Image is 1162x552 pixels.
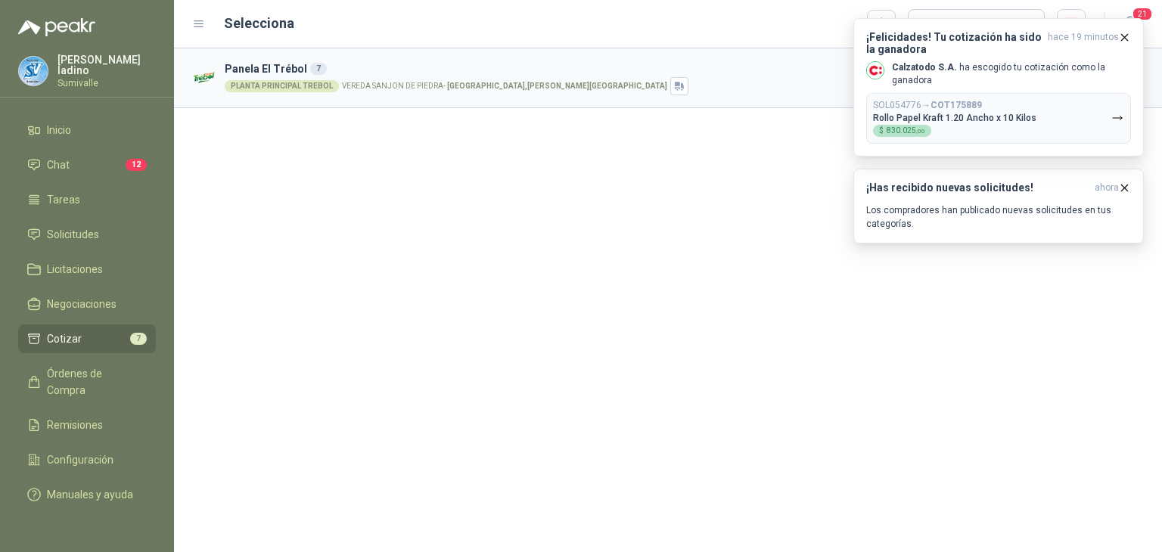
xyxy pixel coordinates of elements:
button: ¡Felicidades! Tu cotización ha sido la ganadorahace 19 minutos Company LogoCalzatodo S.A. ha esco... [853,18,1144,157]
p: Sumivalle [57,79,156,88]
a: Tareas [18,185,156,214]
button: 21 [1117,11,1144,38]
b: Calzatodo S.A. [892,62,957,73]
p: SOL054776 → [873,100,982,111]
span: hace 19 minutos [1048,31,1119,55]
p: Los compradores han publicado nuevas solicitudes en tus categorías. [866,203,1131,231]
img: Logo peakr [18,18,95,36]
span: Inicio [47,122,71,138]
img: Company Logo [192,65,219,91]
h3: Panela El Trébol [225,60,1031,77]
a: Manuales y ayuda [18,480,156,509]
a: Licitaciones [18,255,156,284]
a: Inicio [18,116,156,144]
img: Company Logo [19,57,48,85]
span: Órdenes de Compra [47,365,141,398]
span: Licitaciones [47,261,103,278]
span: Remisiones [47,417,103,433]
span: Negociaciones [47,296,117,312]
p: [PERSON_NAME] ladino [57,54,156,76]
a: Cotizar7 [18,324,156,353]
b: COT175889 [931,100,982,110]
h2: Selecciona [224,13,294,34]
p: Rollo Papel Kraft 1.20 Ancho x 10 Kilos [873,113,1036,123]
div: PLANTA PRINCIPAL TREBOL [225,80,339,92]
h3: ¡Felicidades! Tu cotización ha sido la ganadora [866,31,1042,55]
span: Solicitudes [47,226,99,243]
h3: ¡Has recibido nuevas solicitudes! [866,181,1089,194]
span: 7 [130,333,147,345]
button: ¡Has recibido nuevas solicitudes!ahora Los compradores han publicado nuevas solicitudes en tus ca... [853,169,1144,243]
img: Company Logo [867,62,884,79]
a: Órdenes de Compra [18,359,156,405]
a: Configuración [18,445,156,474]
p: ha escogido tu cotización como la ganadora [892,61,1131,87]
strong: [GEOGRAPHIC_DATA] , [PERSON_NAME][GEOGRAPHIC_DATA] [447,82,667,90]
span: Cotizar [47,330,82,347]
span: ahora [1095,181,1119,194]
span: Manuales y ayuda [47,486,133,503]
button: Cargar cotizaciones [908,9,1045,39]
span: 12 [126,159,147,171]
button: SOL054776→COT175889Rollo Papel Kraft 1.20 Ancho x 10 Kilos$830.025,00 [866,93,1131,144]
span: Chat [47,157,70,173]
a: Solicitudes [18,220,156,249]
div: 7 [310,63,327,75]
span: Configuración [47,451,113,468]
span: 21 [1132,7,1153,21]
p: VEREDA SANJON DE PIEDRA - [342,82,667,90]
div: $ [873,125,931,137]
span: Tareas [47,191,80,208]
a: Negociaciones [18,290,156,318]
a: Chat12 [18,150,156,179]
span: ,00 [916,128,925,135]
a: Remisiones [18,411,156,439]
span: 830.025 [887,127,925,135]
